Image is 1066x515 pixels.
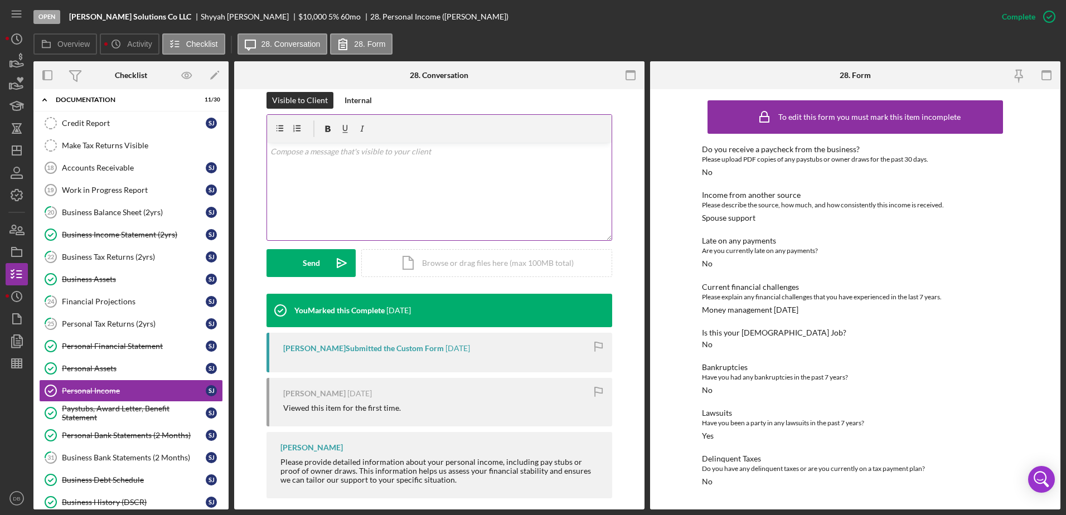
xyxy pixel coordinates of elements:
a: 18Accounts ReceivableSJ [39,157,223,179]
div: Income from another source [702,191,1009,200]
button: 28. Form [330,33,393,55]
div: Business Income Statement (2yrs) [62,230,206,239]
div: Credit Report [62,119,206,128]
div: Business Assets [62,275,206,284]
a: 24Financial ProjectionsSJ [39,290,223,313]
a: Make Tax Returns Visible [39,134,223,157]
div: Business History (DSCR) [62,498,206,507]
div: Do you receive a paycheck from the business? [702,145,1009,154]
div: Business Debt Schedule [62,475,206,484]
div: To edit this form you must mark this item incomplete [778,113,961,122]
button: Overview [33,33,97,55]
div: Personal Bank Statements (2 Months) [62,431,206,440]
div: Yes [702,431,714,440]
a: Credit ReportSJ [39,112,223,134]
a: 20Business Balance Sheet (2yrs)SJ [39,201,223,224]
div: S J [206,341,217,352]
label: Activity [127,40,152,48]
time: 2025-09-05 16:45 [445,344,470,353]
a: Business History (DSCR)SJ [39,491,223,513]
div: 5 % [328,12,339,21]
tspan: 20 [47,208,55,216]
div: S J [206,318,217,329]
a: 31Business Bank Statements (2 Months)SJ [39,446,223,469]
a: Personal IncomeSJ [39,380,223,402]
div: No [702,259,713,268]
div: Please upload PDF copies of any paystubs or owner draws for the past 30 days. [702,154,1009,165]
div: Complete [1002,6,1035,28]
div: No [702,340,713,349]
span: $10,000 [298,12,327,21]
div: Spouse support [702,213,755,222]
button: Send [266,249,356,277]
div: Internal [345,92,372,109]
div: Make Tax Returns Visible [62,141,222,150]
a: Business AssetsSJ [39,268,223,290]
div: Please provide detailed information about your personal income, including pay stubs or proof of o... [280,458,601,484]
div: Documentation [56,96,192,103]
div: Open [33,10,60,24]
div: Open Intercom Messenger [1028,466,1055,493]
div: Visible to Client [272,92,328,109]
a: Paystubs, Award Letter, Benefit StatementSJ [39,402,223,424]
a: Personal AssetsSJ [39,357,223,380]
text: DB [13,495,20,502]
div: Have you had any bankruptcies in the past 7 years? [702,372,1009,383]
div: Are you currently late on any payments? [702,245,1009,256]
button: Activity [100,33,159,55]
div: S J [206,274,217,285]
div: S J [206,118,217,129]
div: No [702,477,713,486]
div: Business Balance Sheet (2yrs) [62,208,206,217]
div: Bankruptcies [702,363,1009,372]
div: Work in Progress Report [62,186,206,195]
div: Do you have any delinquent taxes or are you currently on a tax payment plan? [702,463,1009,474]
div: 28. Conversation [410,71,468,80]
div: Money management [DATE] [702,305,798,314]
div: 28. Form [840,71,871,80]
div: S J [206,229,217,240]
div: [PERSON_NAME] Submitted the Custom Form [283,344,444,353]
div: S J [206,184,217,196]
div: 28. Personal Income ([PERSON_NAME]) [370,12,508,21]
div: S J [206,162,217,173]
div: Please explain any financial challenges that you have experienced in the last 7 years. [702,291,1009,303]
div: Business Bank Statements (2 Months) [62,453,206,462]
button: Checklist [162,33,225,55]
div: You Marked this Complete [294,306,385,315]
button: Complete [991,6,1060,28]
div: Business Tax Returns (2yrs) [62,252,206,261]
div: Financial Projections [62,297,206,306]
div: Have you been a party in any lawsuits in the past 7 years? [702,417,1009,429]
div: 60 mo [341,12,361,21]
time: 2025-09-05 16:42 [347,389,372,398]
label: 28. Form [354,40,385,48]
div: Viewed this item for the first time. [283,404,401,412]
tspan: 24 [47,298,55,305]
tspan: 31 [47,454,54,461]
a: Personal Bank Statements (2 Months)SJ [39,424,223,446]
div: S J [206,296,217,307]
b: [PERSON_NAME] Solutions Co LLC [69,12,191,21]
div: Checklist [115,71,147,80]
div: No [702,386,713,395]
button: Internal [339,92,377,109]
div: Lawsuits [702,409,1009,417]
label: 28. Conversation [261,40,321,48]
tspan: 25 [47,320,54,327]
tspan: 18 [47,164,54,171]
div: Personal Assets [62,364,206,373]
div: Shyyah [PERSON_NAME] [201,12,298,21]
div: Is this your [DEMOGRAPHIC_DATA] Job? [702,328,1009,337]
tspan: 22 [47,253,54,260]
div: Please describe the source, how much, and how consistently this income is received. [702,200,1009,211]
div: 11 / 30 [200,96,220,103]
label: Checklist [186,40,218,48]
button: Visible to Client [266,92,333,109]
div: S J [206,251,217,263]
div: Send [303,249,320,277]
div: Accounts Receivable [62,163,206,172]
button: DB [6,487,28,509]
div: Personal Tax Returns (2yrs) [62,319,206,328]
tspan: 19 [47,187,54,193]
